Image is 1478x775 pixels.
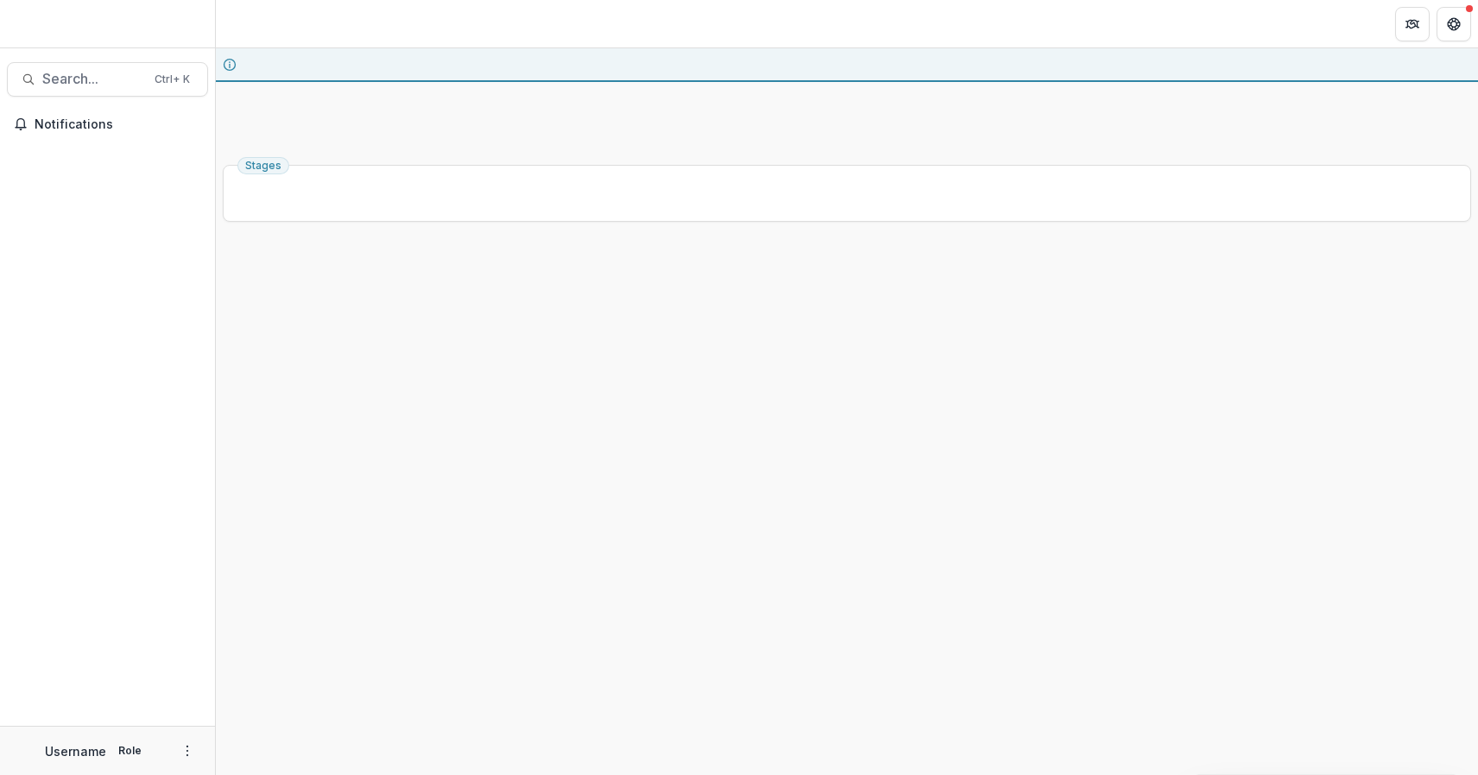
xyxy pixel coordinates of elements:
[1437,7,1471,41] button: Get Help
[1395,7,1430,41] button: Partners
[151,70,193,89] div: Ctrl + K
[177,740,198,761] button: More
[42,71,144,87] span: Search...
[245,160,281,172] span: Stages
[35,117,201,132] span: Notifications
[113,743,147,759] p: Role
[7,110,208,138] button: Notifications
[45,742,106,760] p: Username
[7,62,208,97] button: Search...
